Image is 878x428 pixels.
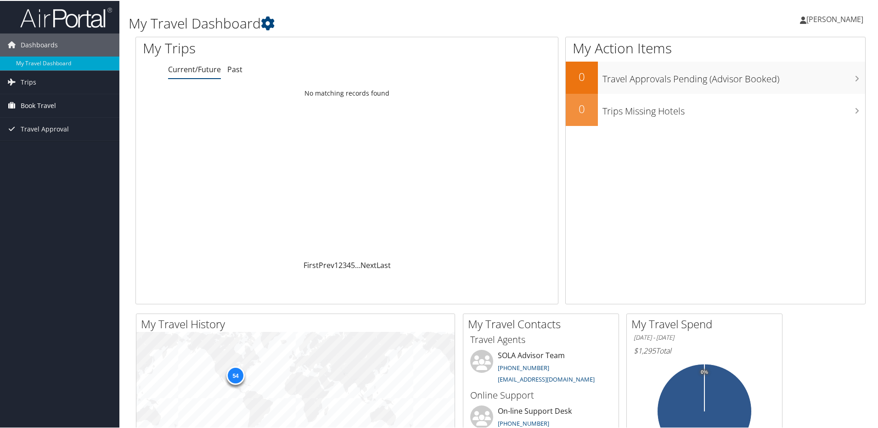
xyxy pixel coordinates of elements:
[304,259,319,269] a: First
[470,332,612,345] h3: Travel Agents
[20,6,112,28] img: airportal-logo.png
[566,100,598,116] h2: 0
[566,61,865,93] a: 0Travel Approvals Pending (Advisor Booked)
[498,374,595,382] a: [EMAIL_ADDRESS][DOMAIN_NAME]
[468,315,619,331] h2: My Travel Contacts
[227,63,242,74] a: Past
[631,315,782,331] h2: My Travel Spend
[602,99,865,117] h3: Trips Missing Hotels
[634,332,775,341] h6: [DATE] - [DATE]
[141,315,455,331] h2: My Travel History
[800,5,872,32] a: [PERSON_NAME]
[338,259,343,269] a: 2
[21,117,69,140] span: Travel Approval
[466,349,616,387] li: SOLA Advisor Team
[343,259,347,269] a: 3
[634,345,656,355] span: $1,295
[334,259,338,269] a: 1
[806,13,863,23] span: [PERSON_NAME]
[143,38,375,57] h1: My Trips
[377,259,391,269] a: Last
[566,93,865,125] a: 0Trips Missing Hotels
[226,365,245,384] div: 54
[634,345,775,355] h6: Total
[602,67,865,85] h3: Travel Approvals Pending (Advisor Booked)
[701,369,708,374] tspan: 0%
[566,38,865,57] h1: My Action Items
[347,259,351,269] a: 4
[136,84,558,101] td: No matching records found
[498,363,549,371] a: [PHONE_NUMBER]
[21,70,36,93] span: Trips
[470,388,612,401] h3: Online Support
[355,259,360,269] span: …
[129,13,625,32] h1: My Travel Dashboard
[21,93,56,116] span: Book Travel
[498,418,549,427] a: [PHONE_NUMBER]
[168,63,221,74] a: Current/Future
[351,259,355,269] a: 5
[319,259,334,269] a: Prev
[566,68,598,84] h2: 0
[360,259,377,269] a: Next
[21,33,58,56] span: Dashboards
